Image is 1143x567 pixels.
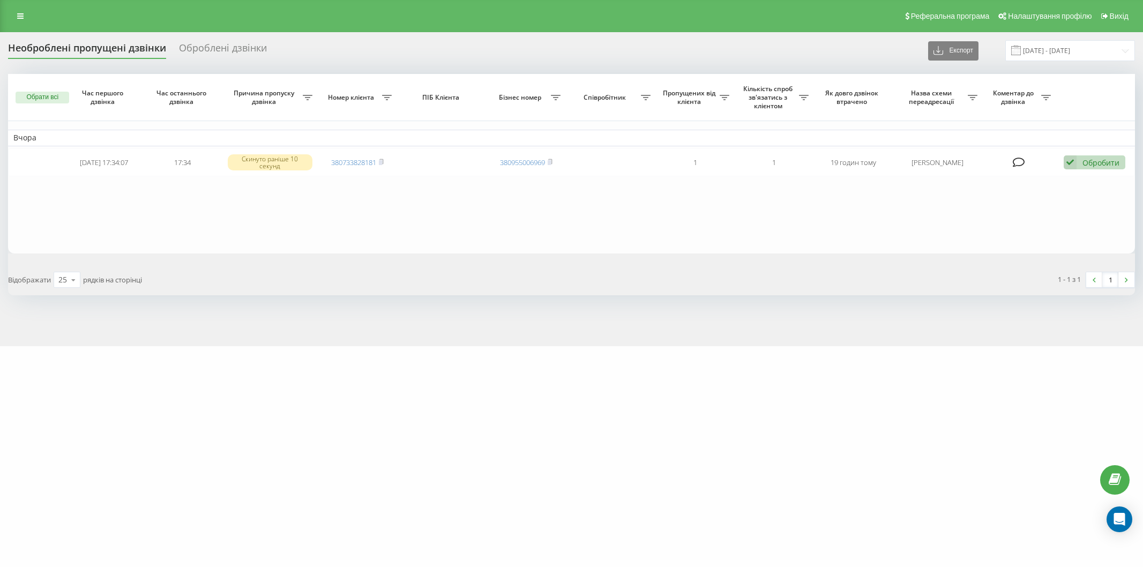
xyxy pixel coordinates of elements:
[988,89,1041,106] span: Коментар до дзвінка
[571,93,641,102] span: Співробітник
[735,148,813,177] td: 1
[152,89,213,106] span: Час останнього дзвінка
[83,275,142,285] span: рядків на сторінці
[823,89,884,106] span: Як довго дзвінок втрачено
[73,89,135,106] span: Час першого дзвінка
[331,158,376,167] a: 380733828181
[58,274,67,285] div: 25
[323,93,382,102] span: Номер клієнта
[1107,506,1132,532] div: Open Intercom Messenger
[64,148,143,177] td: [DATE] 17:34:07
[179,42,267,59] div: Оброблені дзвінки
[656,148,735,177] td: 1
[898,89,968,106] span: Назва схеми переадресації
[228,89,303,106] span: Причина пропуску дзвінка
[8,275,51,285] span: Відображати
[661,89,720,106] span: Пропущених від клієнта
[8,42,166,59] div: Необроблені пропущені дзвінки
[1082,158,1119,168] div: Обробити
[911,12,990,20] span: Реферальна програма
[8,130,1135,146] td: Вчора
[228,154,312,170] div: Скинуто раніше 10 секунд
[893,148,983,177] td: [PERSON_NAME]
[814,148,893,177] td: 19 годин тому
[740,85,798,110] span: Кількість спроб зв'язатись з клієнтом
[143,148,222,177] td: 17:34
[1008,12,1092,20] span: Налаштування профілю
[406,93,477,102] span: ПІБ Клієнта
[928,41,978,61] button: Експорт
[1102,272,1118,287] a: 1
[500,158,545,167] a: 380955006969
[1110,12,1129,20] span: Вихід
[492,93,551,102] span: Бізнес номер
[1058,274,1081,285] div: 1 - 1 з 1
[16,92,69,103] button: Обрати всі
